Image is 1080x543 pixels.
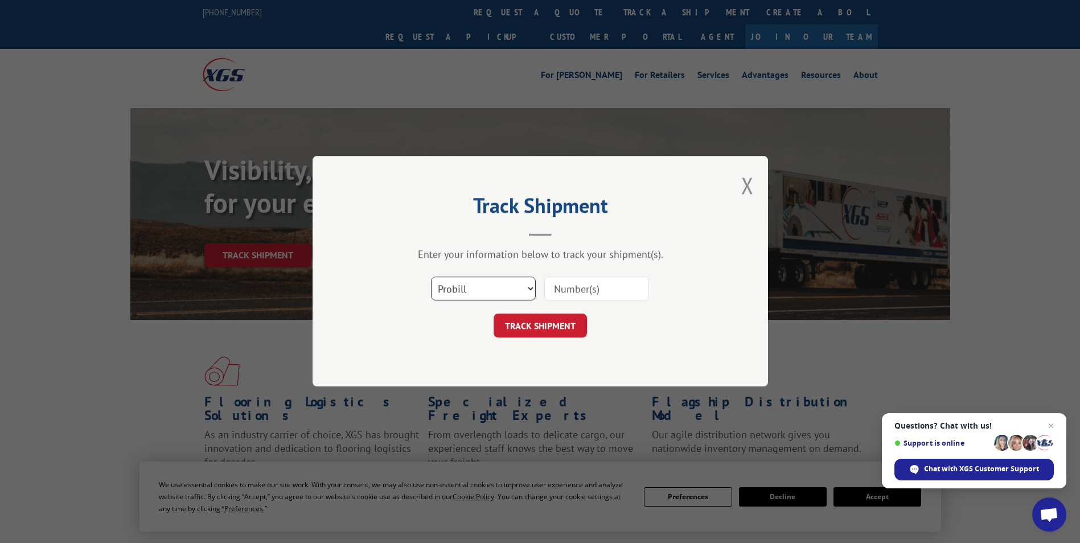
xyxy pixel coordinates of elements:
[494,314,587,338] button: TRACK SHIPMENT
[369,198,711,219] h2: Track Shipment
[544,277,649,301] input: Number(s)
[894,439,990,447] span: Support is online
[894,421,1054,430] span: Questions? Chat with us!
[741,170,754,200] button: Close modal
[924,464,1039,474] span: Chat with XGS Customer Support
[1044,419,1058,433] span: Close chat
[1032,497,1066,532] div: Open chat
[369,248,711,261] div: Enter your information below to track your shipment(s).
[894,459,1054,480] div: Chat with XGS Customer Support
